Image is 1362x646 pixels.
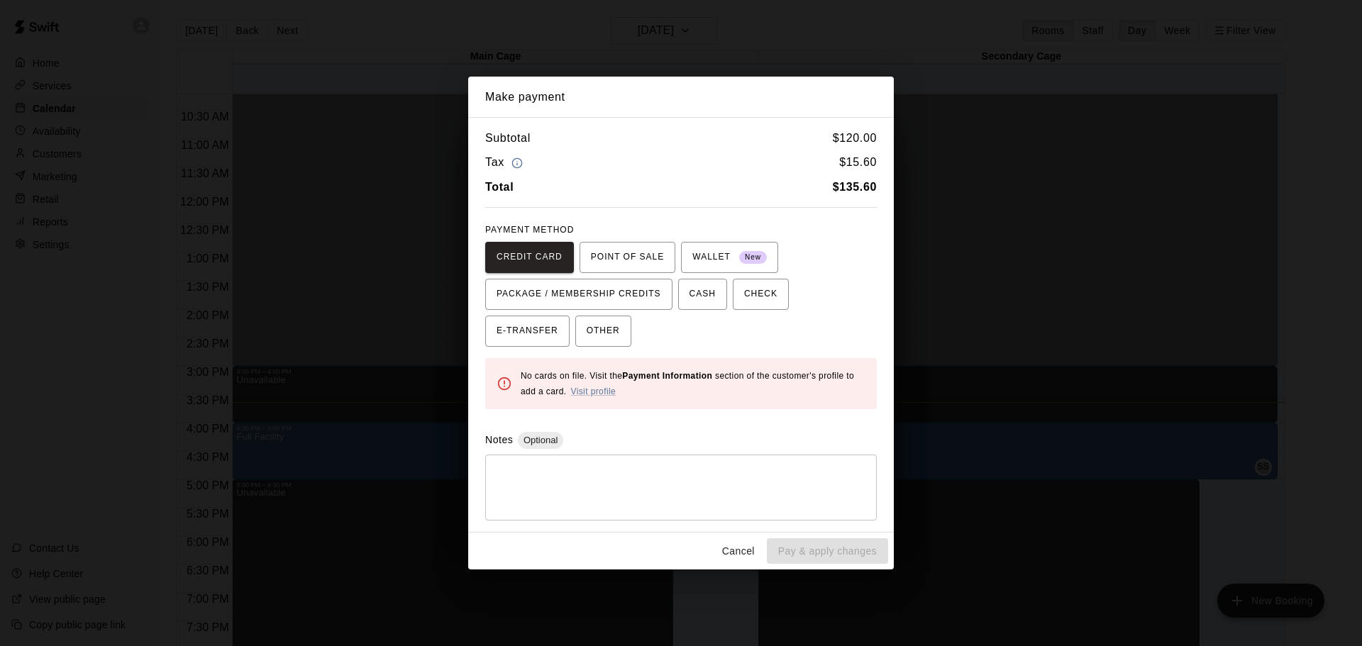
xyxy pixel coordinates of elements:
[833,129,877,147] h6: $ 120.00
[497,246,563,269] span: CREDIT CARD
[744,283,777,306] span: CHECK
[485,316,570,347] button: E-TRANSFER
[733,279,789,310] button: CHECK
[497,320,558,343] span: E-TRANSFER
[521,371,854,396] span: No cards on file. Visit the section of the customer's profile to add a card.
[690,283,716,306] span: CASH
[485,225,574,235] span: PAYMENT METHOD
[485,434,513,445] label: Notes
[591,246,664,269] span: POINT OF SALE
[485,242,574,273] button: CREDIT CARD
[681,242,778,273] button: WALLET New
[485,181,514,193] b: Total
[739,248,767,267] span: New
[518,435,563,445] span: Optional
[839,153,877,172] h6: $ 15.60
[587,320,620,343] span: OTHER
[622,371,712,381] b: Payment Information
[468,77,894,118] h2: Make payment
[678,279,727,310] button: CASH
[497,283,661,306] span: PACKAGE / MEMBERSHIP CREDITS
[716,538,761,564] button: Cancel
[485,129,531,147] h6: Subtotal
[485,279,672,310] button: PACKAGE / MEMBERSHIP CREDITS
[580,242,675,273] button: POINT OF SALE
[575,316,631,347] button: OTHER
[570,386,616,396] a: Visit profile
[485,153,526,172] h6: Tax
[692,246,767,269] span: WALLET
[833,181,877,193] b: $ 135.60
